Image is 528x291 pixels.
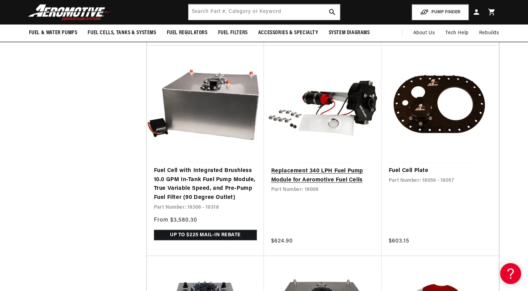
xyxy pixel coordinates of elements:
[24,25,83,41] summary: Fuel & Water Pumps
[325,5,340,20] button: search button
[408,25,440,42] a: About Us
[388,166,492,176] a: Fuel Cell Plate
[324,25,375,41] summary: System Diagrams
[253,25,324,41] summary: Accessories & Specialty
[413,30,435,36] span: About Us
[88,29,156,37] span: Fuel Cells, Tanks & Systems
[479,29,499,37] span: Rebuilds
[271,167,374,185] a: Replacement 340 LPH Fuel Pump Module for Aeromotive Fuel Cells
[213,25,253,41] summary: Fuel Filters
[329,29,370,37] span: System Diagrams
[188,5,340,20] input: Search by Part Number, Category or Keyword
[154,166,257,202] a: Fuel Cell with Integrated Brushless 10.0 GPM In-Tank Fuel Pump Module, True Variable Speed, and P...
[445,29,468,37] span: Tech Help
[82,25,161,41] summary: Fuel Cells, Tanks & Systems
[412,5,469,20] button: PUMP FINDER
[162,25,213,41] summary: Fuel Regulators
[167,29,208,37] span: Fuel Regulators
[474,25,505,42] summary: Rebuilds
[440,25,474,42] summary: Tech Help
[218,29,248,37] span: Fuel Filters
[258,29,318,37] span: Accessories & Specialty
[29,29,77,37] span: Fuel & Water Pumps
[26,4,113,21] img: Aeromotive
